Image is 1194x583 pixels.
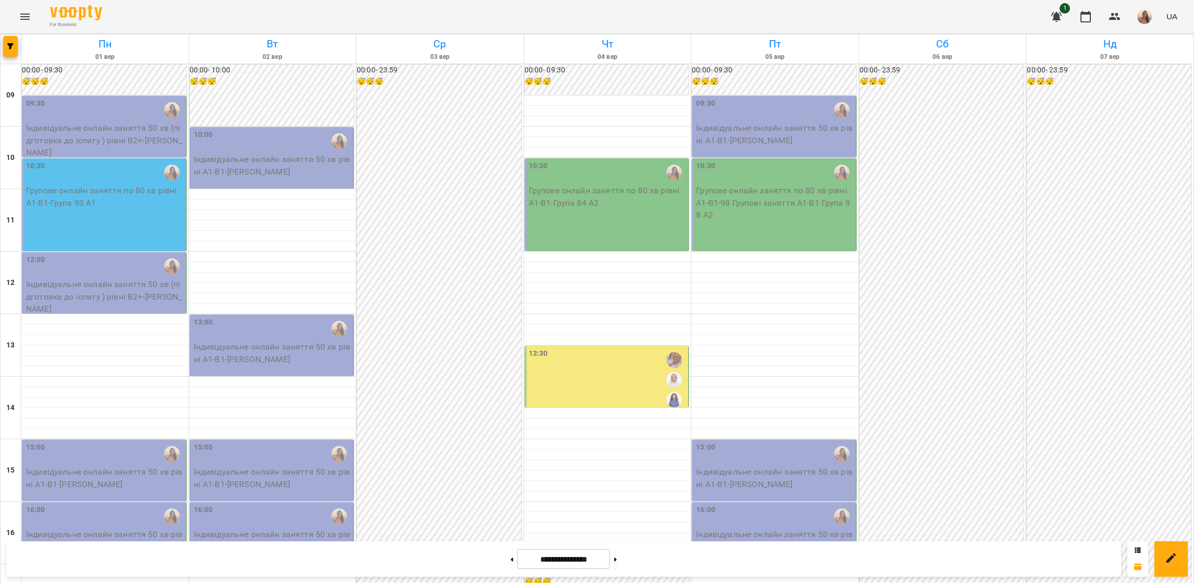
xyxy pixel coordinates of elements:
p: Індивідуальне онлайн заняття 50 хв рівні А1-В1 - [PERSON_NAME] [194,153,352,178]
label: 12:00 [26,254,45,266]
h6: Сб [861,36,1025,52]
img: Каріна [834,446,850,462]
h6: 😴😴😴 [692,76,856,88]
h6: 10 [6,152,15,164]
h6: Ср [358,36,522,52]
h6: 09 [6,90,15,101]
div: Анастасія [666,372,682,388]
img: Каріна [164,165,180,180]
label: 16:00 [26,504,45,516]
p: Індивідуальне онлайн заняття 50 хв рівні А1-В1 - [PERSON_NAME] [696,528,854,553]
h6: 00:00 - 09:30 [525,65,689,76]
img: Абігейл [666,352,682,368]
label: 13:00 [194,317,213,328]
h6: 😴😴😴 [22,76,186,88]
img: Каріна [164,258,180,274]
h6: 02 вер [191,52,355,62]
h6: 00:00 - 23:59 [860,65,1024,76]
p: Індивідуальне онлайн заняття 50 хв рівні А1-В1 - [PERSON_NAME] [194,528,352,553]
img: Каріна [331,446,347,462]
img: Каріна [331,321,347,337]
p: Індивідуальне онлайн заняття 50 хв рівні А1-В1 - [PERSON_NAME] [26,466,184,490]
div: Каріна [834,102,850,118]
img: Каріна [331,508,347,524]
h6: 15 [6,465,15,476]
h6: 06 вер [861,52,1025,62]
h6: 00:00 - 23:59 [357,65,521,76]
h6: 05 вер [693,52,857,62]
label: 13:30 [529,348,548,359]
img: Каріна [666,165,682,180]
h6: Пн [23,36,187,52]
h6: Нд [1028,36,1192,52]
h6: 😴😴😴 [525,76,689,88]
label: 10:30 [529,160,548,172]
img: Каріна [834,508,850,524]
img: 069e1e257d5519c3c657f006daa336a6.png [1137,9,1152,24]
h6: Вт [191,36,355,52]
label: 10:00 [194,129,213,141]
p: Індивідуальне онлайн заняття 50 хв рівні А1-В1 - [PERSON_NAME] [194,341,352,365]
p: Індивідуальне онлайн заняття 50 хв рівні А1-В1 - [PERSON_NAME] [194,466,352,490]
label: 16:00 [696,504,715,516]
img: Каріна [164,508,180,524]
span: UA [1166,11,1177,22]
label: 15:00 [696,442,715,453]
label: 15:00 [194,442,213,453]
h6: 😴😴😴 [1027,76,1191,88]
h6: 😴😴😴 [190,76,354,88]
p: Групове онлайн заняття по 80 хв рівні А1-В1 - Група 84 A2 [529,184,687,209]
p: Групове онлайн заняття по 80 хв рівні А1-В1 - 98 Групові заняття А1-В1 Група 98 А2 [696,184,854,221]
img: Каріна [164,102,180,118]
img: Каріна [331,133,347,149]
h6: 11 [6,215,15,226]
h6: 03 вер [358,52,522,62]
p: Індивідуальне онлайн заняття 50 хв (підготовка до іспиту ) рівні В2+ - [PERSON_NAME] [26,278,184,315]
h6: 00:00 - 23:59 [1027,65,1191,76]
p: Індивідуальне онлайн заняття 50 хв (підготовка до іспиту ) рівні В2+ - [PERSON_NAME] [26,122,184,159]
p: Індивідуальне онлайн заняття 50 хв рівні А1-В1 - [PERSON_NAME] [696,466,854,490]
h6: 00:00 - 10:00 [190,65,354,76]
label: 09:30 [696,98,715,109]
h6: 13 [6,340,15,351]
label: 09:30 [26,98,45,109]
img: Voopty Logo [50,5,102,20]
label: 16:00 [194,504,213,516]
h6: 04 вер [526,52,690,62]
img: Каріна [834,165,850,180]
h6: 00:00 - 09:30 [22,65,186,76]
h6: 😴😴😴 [357,76,521,88]
h6: Пт [693,36,857,52]
h6: 07 вер [1028,52,1192,62]
label: 15:00 [26,442,45,453]
h6: 😴😴😴 [860,76,1024,88]
p: Індивідуальне онлайн заняття 50 хв рівні А1-В1 - [PERSON_NAME] [696,122,854,146]
h6: 01 вер [23,52,187,62]
span: 1 [1060,3,1070,14]
button: Menu [13,4,38,29]
span: For Business [50,21,102,28]
h6: Чт [526,36,690,52]
label: 10:30 [696,160,715,172]
label: 10:30 [26,160,45,172]
h6: 00:00 - 09:30 [692,65,856,76]
img: Даніела [666,392,682,407]
p: Індивідуальне онлайн заняття 50 хв рівні А1-В1 - [PERSON_NAME] [26,528,184,553]
h6: 16 [6,527,15,539]
h6: 14 [6,402,15,414]
button: UA [1162,7,1181,26]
